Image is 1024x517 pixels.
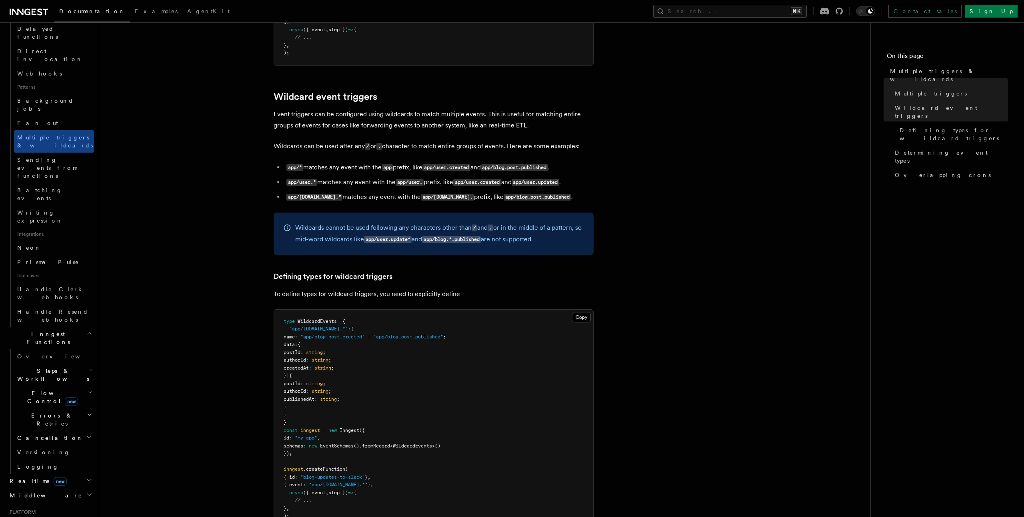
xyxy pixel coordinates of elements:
span: "app/blog.post.created" [300,334,365,340]
a: Fan out [14,116,94,130]
span: : [303,482,306,487]
span: Overlapping crons [895,171,991,179]
a: Multiple triggers & wildcards [14,130,94,153]
span: => [348,27,354,32]
button: Errors & Retries [14,408,94,431]
span: Flow Control [14,389,88,405]
span: string [306,381,323,386]
button: Toggle dark mode [856,6,875,16]
code: app/[DOMAIN_NAME]. [421,194,474,201]
span: { [351,326,354,332]
span: : [303,443,306,449]
span: Handle Clerk webhooks [17,286,84,300]
span: ; [443,334,446,340]
span: postId [284,381,300,386]
span: Use cases [14,269,94,282]
span: authorId [284,357,306,363]
span: Examples [135,8,178,14]
a: Multiple triggers & wildcards [887,64,1008,86]
p: To define types for wildcard triggers, you need to explicitly define [274,288,594,300]
code: app [382,164,393,171]
span: : [295,474,298,480]
li: matches any event with the prefix, like and . [284,162,594,173]
span: type [284,318,295,324]
a: Webhooks [14,66,94,81]
span: , [286,42,289,48]
a: Sign Up [965,5,1018,18]
span: >() [432,443,440,449]
code: app/user.updated [512,179,559,186]
a: Versioning [14,445,94,459]
span: name [284,334,295,340]
a: Background jobs [14,93,94,116]
span: Inngest [340,428,359,433]
a: Wildcard event triggers [892,101,1008,123]
span: } [368,482,370,487]
code: app/[DOMAIN_NAME].* [286,194,342,201]
a: Direct invocation [14,44,94,66]
a: Logging [14,459,94,474]
code: . [376,143,382,150]
span: "app/[DOMAIN_NAME].*" [289,326,348,332]
span: : [295,334,298,340]
span: : [348,326,351,332]
span: Versioning [17,449,70,455]
span: } [284,42,286,48]
p: Event triggers can be configured using wildcards to match multiple events. This is useful for mat... [274,109,594,131]
span: Steps & Workflows [14,367,89,383]
span: string [312,388,328,394]
code: app/blog.post.published [504,194,571,201]
span: Integrations [14,228,94,241]
span: Background jobs [17,97,74,112]
span: Cancellation [14,434,83,442]
a: Sending events from functions [14,153,94,183]
span: { [354,27,356,32]
span: AgentKit [187,8,230,14]
span: async [289,27,303,32]
span: step }) [328,490,348,495]
span: { id [284,474,295,480]
a: Overlapping crons [892,168,1008,182]
h4: On this page [887,51,1008,64]
span: ({ event [303,27,326,32]
button: Middleware [6,488,94,503]
span: authorId [284,388,306,394]
span: Middleware [6,491,82,499]
span: "app/blog.post.published" [373,334,443,340]
span: Overview [17,353,100,360]
span: inngest [284,466,303,472]
span: = [323,428,326,433]
span: Prisma Pulse [17,259,79,265]
span: { [354,490,356,495]
span: schemas [284,443,303,449]
span: Batching events [17,187,62,201]
a: Neon [14,241,94,255]
span: postId [284,350,300,355]
a: Examples [130,2,182,22]
span: Neon [17,245,41,251]
span: Defining types for wildcard triggers [900,126,1008,142]
p: Wildcards cannot be used following any characters other than and or in the middle of a pattern, s... [295,222,584,245]
code: / [472,225,477,231]
span: < [390,443,393,449]
span: WildcardEvents [393,443,432,449]
span: WildcardEvents [298,318,337,324]
span: : [289,435,292,441]
span: .fromRecord [359,443,390,449]
span: Patterns [14,81,94,93]
span: step }) [328,27,348,32]
span: Multiple triggers & wildcards [890,67,1008,83]
span: | [286,373,289,378]
span: async [289,490,303,495]
kbd: ⌘K [791,7,802,15]
a: Wildcard event triggers [274,91,377,102]
div: Inngest Functions [6,349,94,474]
button: Search...⌘K [653,5,807,18]
button: Cancellation [14,431,94,445]
span: new [328,428,337,433]
span: Webhooks [17,70,62,77]
a: Handle Resend webhooks [14,304,94,327]
span: publishedAt [284,396,314,402]
span: } [284,505,286,511]
a: Overview [14,349,94,364]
